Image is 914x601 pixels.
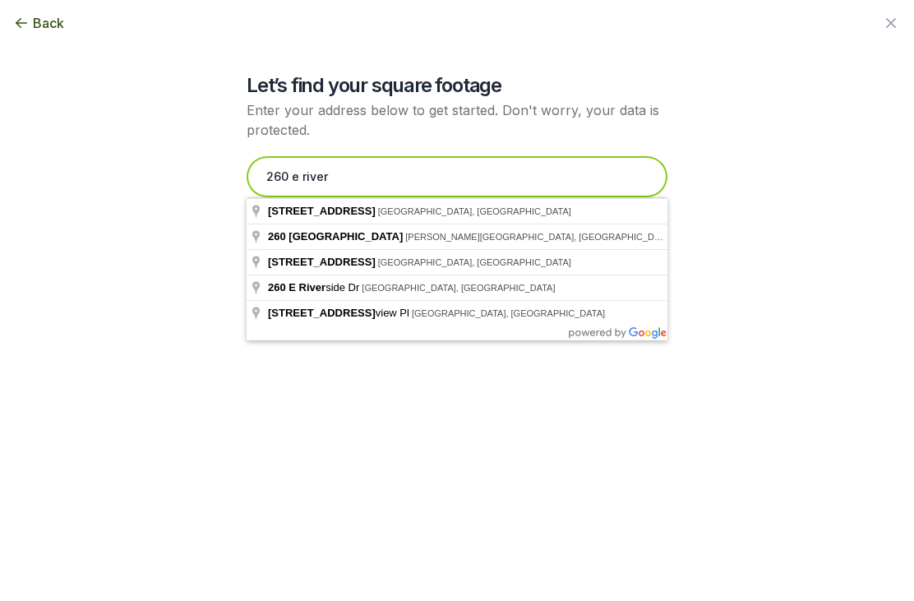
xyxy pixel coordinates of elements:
[268,205,376,217] span: [STREET_ADDRESS]
[247,72,667,99] h2: Let’s find your square footage
[268,281,286,294] span: 260
[268,256,376,268] span: [STREET_ADDRESS]
[405,232,673,242] span: [PERSON_NAME][GEOGRAPHIC_DATA], [GEOGRAPHIC_DATA]
[268,230,286,243] span: 260
[247,100,667,140] p: Enter your address below to get started. Don't worry, your data is protected.
[268,281,362,294] span: side Dr
[378,206,571,216] span: [GEOGRAPHIC_DATA], [GEOGRAPHIC_DATA]
[13,13,64,33] button: Back
[268,307,412,319] span: view Pl
[289,230,403,243] span: [GEOGRAPHIC_DATA]
[412,308,605,318] span: [GEOGRAPHIC_DATA], [GEOGRAPHIC_DATA]
[247,156,667,197] input: Enter your address
[268,307,376,319] span: [STREET_ADDRESS]
[33,13,64,33] span: Back
[289,281,325,294] span: E River
[362,283,555,293] span: [GEOGRAPHIC_DATA], [GEOGRAPHIC_DATA]
[378,257,571,267] span: [GEOGRAPHIC_DATA], [GEOGRAPHIC_DATA]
